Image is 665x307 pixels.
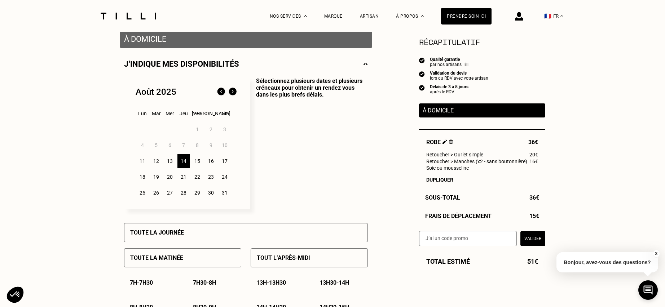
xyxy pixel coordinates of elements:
img: icon list info [419,84,425,91]
p: 13h - 13h30 [256,279,286,286]
p: Toute la matinée [130,254,183,261]
span: Robe [426,139,453,146]
div: 24 [219,170,231,184]
div: Qualité garantie [430,57,470,62]
img: icon list info [419,71,425,77]
p: À domicile [124,35,368,44]
div: 28 [177,186,190,200]
p: 7h30 - 8h [193,279,216,286]
div: 27 [164,186,176,200]
p: Toute la journée [130,229,184,236]
p: Sélectionnez plusieurs dates et plusieurs créneaux pour obtenir un rendez vous dans les plus bref... [250,77,368,209]
button: X [652,250,660,258]
div: 21 [177,170,190,184]
img: icône connexion [515,12,523,21]
div: Août 2025 [136,87,176,97]
span: 🇫🇷 [544,13,551,19]
div: 13 [164,154,176,168]
div: 18 [136,170,149,184]
div: 25 [136,186,149,200]
section: Récapitulatif [419,36,545,48]
div: lors du RDV avec votre artisan [430,76,488,81]
div: 14 [177,154,190,168]
p: Bonjour, avez-vous des questions? [556,252,658,272]
a: Marque [324,14,343,19]
div: 29 [191,186,204,200]
div: 19 [150,170,163,184]
button: Valider [520,231,545,246]
img: Mois précédent [215,86,227,98]
div: 12 [150,154,163,168]
span: 15€ [529,213,539,219]
p: À domicile [423,107,542,114]
a: Prendre soin ici [441,8,492,25]
div: Dupliquer [426,177,538,183]
span: 36€ [528,139,538,146]
span: 20€ [529,152,538,157]
div: Sous-Total [419,194,545,201]
img: Menu déroulant à propos [421,15,424,17]
p: 7h - 7h30 [130,279,153,286]
div: par nos artisans Tilli [430,62,470,67]
span: Retoucher > Manches (x2 - sans boutonnière) [426,159,527,164]
p: J‘indique mes disponibilités [124,59,239,68]
div: Frais de déplacement [419,213,545,219]
img: Éditer [442,139,447,144]
p: 13h30 - 14h [320,279,349,286]
img: menu déroulant [560,15,563,17]
p: Tout l’après-midi [257,254,310,261]
div: 31 [219,186,231,200]
div: 23 [205,170,217,184]
div: 22 [191,170,204,184]
div: après le RDV [430,89,468,94]
img: icon list info [419,57,425,63]
img: Menu déroulant [304,15,307,17]
img: Mois suivant [227,86,238,98]
span: 51€ [527,258,538,265]
div: 15 [191,154,204,168]
img: Supprimer [449,139,453,144]
div: 26 [150,186,163,200]
div: 11 [136,154,149,168]
span: Retoucher > Ourlet simple [426,152,483,157]
div: Validation du devis [430,71,488,76]
img: svg+xml;base64,PHN2ZyBmaWxsPSJub25lIiBoZWlnaHQ9IjE0IiB2aWV3Qm94PSIwIDAgMjggMTQiIHdpZHRoPSIyOCIgeG... [363,59,368,68]
a: Artisan [360,14,379,19]
div: Total estimé [419,258,545,265]
div: 16 [205,154,217,168]
span: 36€ [529,194,539,201]
span: 16€ [529,159,538,164]
div: 17 [219,154,231,168]
div: 30 [205,186,217,200]
div: 20 [164,170,176,184]
div: Délais de 3 à 5 jours [430,84,468,89]
input: J‘ai un code promo [419,231,517,246]
span: Soie ou mousseline [426,165,469,171]
img: Logo du service de couturière Tilli [98,13,159,19]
